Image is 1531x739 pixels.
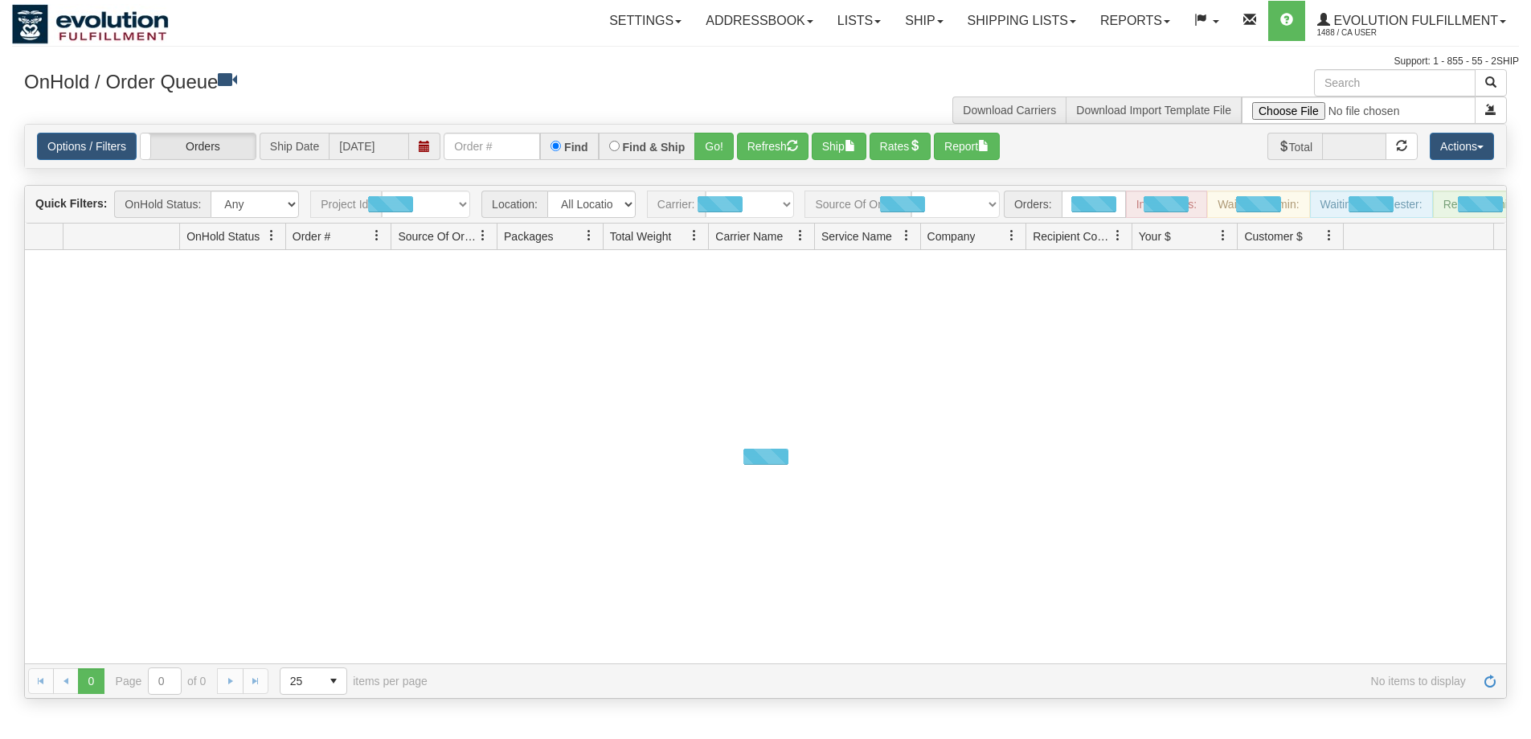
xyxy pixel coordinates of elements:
[1475,69,1507,96] button: Search
[186,228,260,244] span: OnHold Status
[25,186,1506,224] div: grid toolbar
[1433,191,1528,218] div: Ready to Ship:
[398,228,477,244] span: Source Of Order
[1088,1,1182,41] a: Reports
[24,69,754,92] h3: OnHold / Order Queue
[1033,228,1111,244] span: Recipient Country
[787,222,814,249] a: Carrier Name filter column settings
[1076,104,1231,117] a: Download Import Template File
[623,142,686,153] label: Find & Ship
[825,1,893,41] a: Lists
[821,228,892,244] span: Service Name
[363,222,391,249] a: Order # filter column settings
[927,228,976,244] span: Company
[934,133,1000,160] button: Report
[290,673,311,689] span: 25
[715,228,783,244] span: Carrier Name
[694,1,825,41] a: Addressbook
[450,675,1466,688] span: No items to display
[610,228,672,244] span: Total Weight
[893,1,955,41] a: Ship
[78,668,104,694] span: Page 0
[1139,228,1171,244] span: Your $
[1494,287,1529,451] iframe: chat widget
[597,1,694,41] a: Settings
[469,222,497,249] a: Source Of Order filter column settings
[737,133,808,160] button: Refresh
[1126,191,1207,218] div: In Progress:
[963,104,1056,117] a: Download Carriers
[1242,96,1476,124] input: Import
[998,222,1025,249] a: Company filter column settings
[258,222,285,249] a: OnHold Status filter column settings
[564,142,588,153] label: Find
[37,133,137,160] a: Options / Filters
[293,228,330,244] span: Order #
[893,222,920,249] a: Service Name filter column settings
[1314,69,1476,96] input: Search
[1316,222,1343,249] a: Customer $ filter column settings
[1104,222,1132,249] a: Recipient Country filter column settings
[681,222,708,249] a: Total Weight filter column settings
[280,667,347,695] span: Page sizes drop down
[1305,1,1518,41] a: Evolution Fulfillment 1488 / CA User
[1210,222,1237,249] a: Your $ filter column settings
[1062,191,1126,218] div: New:
[694,133,734,160] button: Go!
[1207,191,1309,218] div: Waiting - Admin:
[1004,191,1062,218] span: Orders:
[1477,668,1503,694] a: Refresh
[444,133,540,160] input: Order #
[1330,14,1498,27] span: Evolution Fulfillment
[481,191,547,218] span: Location:
[35,195,107,211] label: Quick Filters:
[12,4,169,44] img: logo1488.jpg
[504,228,553,244] span: Packages
[812,133,866,160] button: Ship
[956,1,1088,41] a: Shipping lists
[1317,25,1438,41] span: 1488 / CA User
[870,133,931,160] button: Rates
[116,667,207,695] span: Page of 0
[1310,191,1433,218] div: Waiting - Requester:
[1430,133,1494,160] button: Actions
[260,133,329,160] span: Ship Date
[575,222,603,249] a: Packages filter column settings
[321,668,346,694] span: select
[141,133,256,159] label: Orders
[1267,133,1323,160] span: Total
[12,55,1519,68] div: Support: 1 - 855 - 55 - 2SHIP
[1244,228,1302,244] span: Customer $
[280,667,428,695] span: items per page
[114,191,211,218] span: OnHold Status:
